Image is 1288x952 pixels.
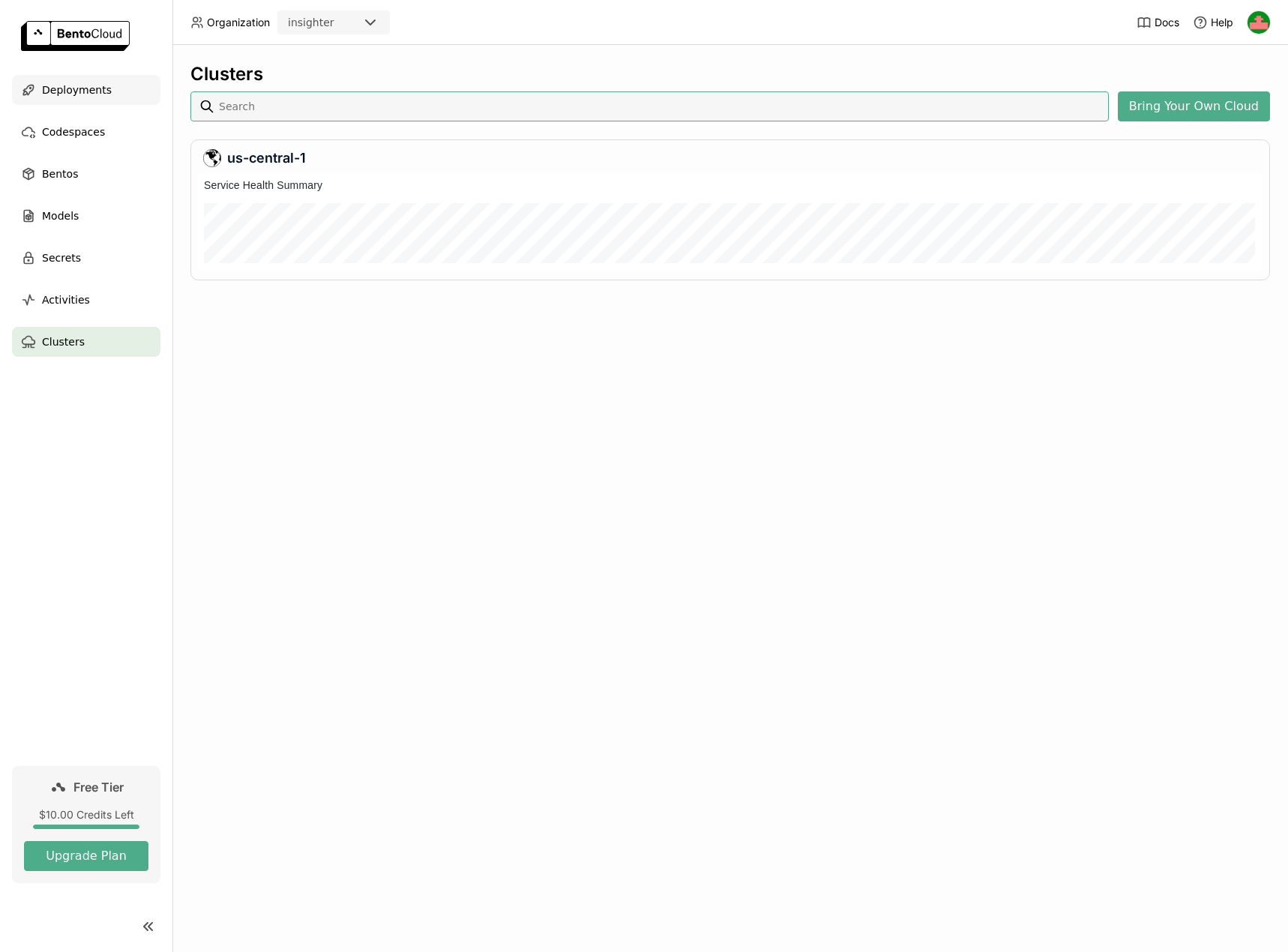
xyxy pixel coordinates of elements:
a: Codespaces [12,117,160,147]
a: Models [12,201,160,231]
button: Bring Your Own Cloud [1118,91,1270,121]
a: Activities [12,285,160,315]
span: Help [1211,16,1233,29]
div: Clusters [190,63,1270,85]
a: Clusters [12,327,160,357]
span: Models [42,207,79,225]
input: Selected insighter. [336,16,337,31]
span: Codespaces [42,123,105,141]
span: Secrets [42,249,81,267]
span: Free Tier [73,780,124,795]
div: insighter [288,15,334,30]
span: Organization [207,16,270,29]
img: artem portnov [1248,11,1270,34]
span: Docs [1155,16,1179,29]
div: Help [1193,15,1233,30]
span: Activities [42,291,90,309]
div: us-central-1 [203,149,1257,167]
input: Search [217,94,1103,118]
span: Clusters [42,333,85,351]
span: Bentos [42,165,78,183]
a: Docs [1137,15,1179,30]
span: Deployments [42,81,112,99]
button: Upgrade Plan [24,841,148,871]
a: Bentos [12,159,160,189]
iframe: Service Health Summary [198,173,1263,271]
img: logo [21,21,130,51]
a: Free Tier$10.00 Credits LeftUpgrade Plan [12,766,160,883]
div: $10.00 Credits Left [24,808,148,822]
a: Deployments [12,75,160,105]
a: Secrets [12,243,160,273]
